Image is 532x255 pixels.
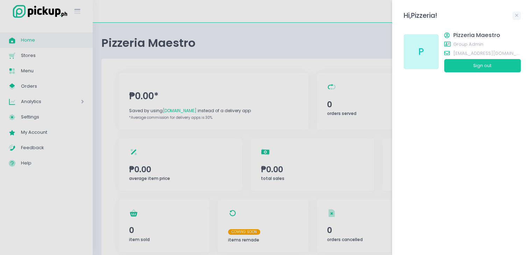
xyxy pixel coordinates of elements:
a: [EMAIL_ADDRESS][DOMAIN_NAME] [444,50,521,59]
div: P [404,34,439,69]
h3: Hi, Pizzeria ! [404,12,437,20]
span: group admin [453,41,521,48]
button: Sign out [444,59,521,72]
span: [EMAIL_ADDRESS][DOMAIN_NAME] [453,50,521,57]
span: Pizzeria Maestro [453,31,521,39]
